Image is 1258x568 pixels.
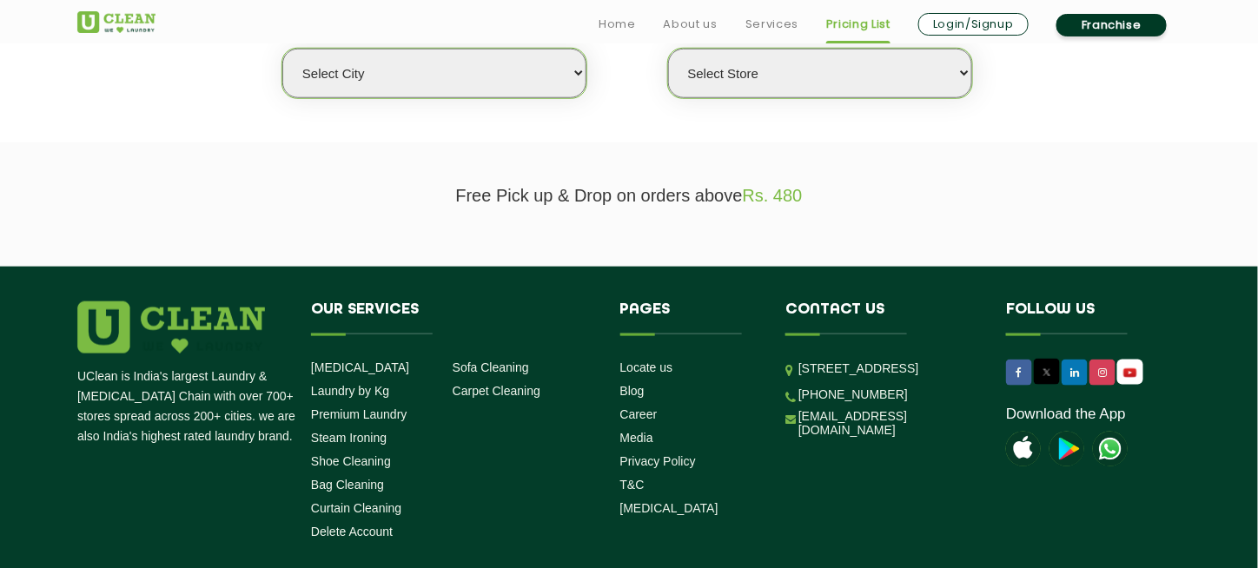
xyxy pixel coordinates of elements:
[620,360,673,374] a: Locate us
[453,360,529,374] a: Sofa Cleaning
[826,14,891,35] a: Pricing List
[311,454,391,468] a: Shoe Cleaning
[664,14,718,35] a: About us
[311,407,407,421] a: Premium Laundry
[743,186,803,205] span: Rs. 480
[745,14,798,35] a: Services
[1049,432,1084,466] img: playstoreicon.png
[77,11,156,33] img: UClean Laundry and Dry Cleaning
[1093,432,1128,466] img: UClean Laundry and Dry Cleaning
[1056,14,1167,36] a: Franchise
[311,360,409,374] a: [MEDICAL_DATA]
[1119,364,1142,382] img: UClean Laundry and Dry Cleaning
[453,384,540,398] a: Carpet Cleaning
[798,387,908,401] a: [PHONE_NUMBER]
[311,501,401,515] a: Curtain Cleaning
[599,14,636,35] a: Home
[77,301,265,353] img: logo.png
[77,186,1181,206] p: Free Pick up & Drop on orders above
[620,501,718,515] a: [MEDICAL_DATA]
[1006,406,1126,423] a: Download the App
[1006,432,1041,466] img: apple-icon.png
[1006,301,1159,334] h4: Follow us
[311,384,389,398] a: Laundry by Kg
[311,301,594,334] h4: Our Services
[620,384,645,398] a: Blog
[785,301,980,334] h4: Contact us
[620,478,645,492] a: T&C
[620,301,760,334] h4: Pages
[620,407,658,421] a: Career
[620,454,696,468] a: Privacy Policy
[620,431,653,445] a: Media
[311,525,393,538] a: Delete Account
[798,359,980,379] p: [STREET_ADDRESS]
[311,431,387,445] a: Steam Ironing
[311,478,384,492] a: Bag Cleaning
[918,13,1029,36] a: Login/Signup
[798,409,980,437] a: [EMAIL_ADDRESS][DOMAIN_NAME]
[77,367,298,446] p: UClean is India's largest Laundry & [MEDICAL_DATA] Chain with over 700+ stores spread across 200+...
